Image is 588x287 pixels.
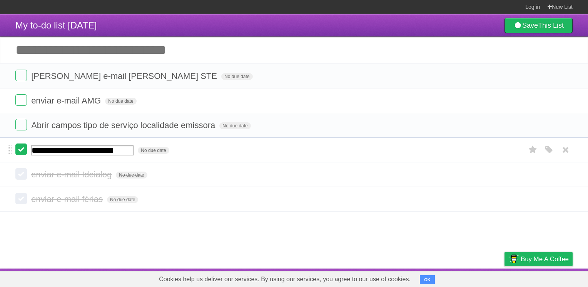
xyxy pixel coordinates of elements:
a: SaveThis List [504,18,573,33]
a: Suggest a feature [524,270,573,285]
label: Done [15,143,27,155]
a: About [402,270,418,285]
b: This List [538,22,564,29]
label: Done [15,70,27,81]
span: Abrir campos tipo de serviço localidade emissora [31,120,217,130]
span: Cookies help us deliver our services. By using our services, you agree to our use of cookies. [151,272,418,287]
img: Buy me a coffee [508,252,519,265]
label: Done [15,119,27,130]
span: No due date [219,122,251,129]
label: Done [15,168,27,180]
span: enviar e-mail AMG [31,96,103,105]
span: enviar e-mail Ideialog [31,170,114,179]
span: [PERSON_NAME] e-mail [PERSON_NAME] STE [31,71,219,81]
a: Buy me a coffee [504,252,573,266]
span: enviar e-mail férias [31,194,105,204]
label: Star task [526,143,540,156]
span: No due date [138,147,169,154]
span: Buy me a coffee [521,252,569,266]
span: No due date [221,73,252,80]
a: Terms [468,270,485,285]
button: OK [420,275,435,284]
a: Privacy [494,270,514,285]
span: No due date [107,196,138,203]
span: No due date [116,172,147,179]
label: Done [15,193,27,204]
span: No due date [105,98,136,105]
span: My to-do list [DATE] [15,20,97,30]
label: Done [15,94,27,106]
a: Developers [428,270,459,285]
